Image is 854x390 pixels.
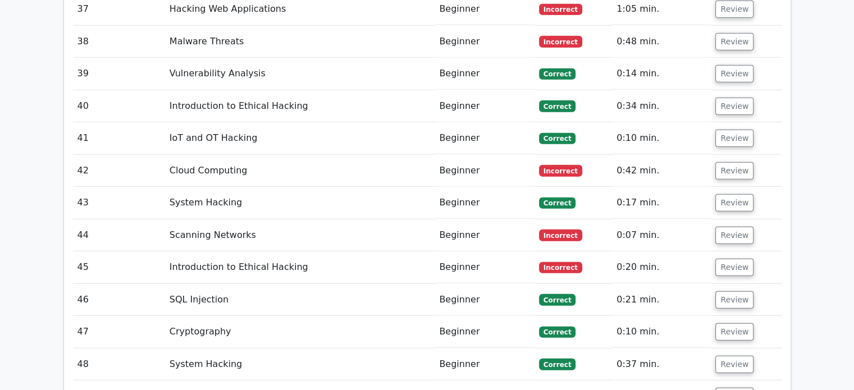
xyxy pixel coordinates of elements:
td: 47 [73,316,165,348]
td: Beginner [435,316,535,348]
span: Incorrect [539,165,582,176]
td: Beginner [435,122,535,154]
button: Review [715,33,753,51]
button: Review [715,259,753,276]
span: Incorrect [539,230,582,241]
td: 0:34 min. [612,90,711,122]
td: 44 [73,219,165,251]
td: Beginner [435,58,535,90]
td: System Hacking [165,187,435,219]
td: Beginner [435,284,535,316]
td: 0:48 min. [612,26,711,58]
span: Correct [539,100,576,112]
td: Beginner [435,26,535,58]
td: 46 [73,284,165,316]
button: Review [715,194,753,212]
span: Incorrect [539,36,582,47]
td: 0:20 min. [612,251,711,283]
td: 0:42 min. [612,155,711,187]
button: Review [715,1,753,18]
td: Vulnerability Analysis [165,58,435,90]
td: 0:07 min. [612,219,711,251]
td: 48 [73,348,165,380]
button: Review [715,130,753,147]
td: 0:37 min. [612,348,711,380]
td: 0:17 min. [612,187,711,219]
td: Malware Threats [165,26,435,58]
button: Review [715,291,753,309]
span: Correct [539,133,576,144]
span: Correct [539,327,576,338]
span: Correct [539,198,576,209]
td: SQL Injection [165,284,435,316]
span: Correct [539,359,576,370]
td: 41 [73,122,165,154]
button: Review [715,162,753,180]
span: Correct [539,68,576,80]
button: Review [715,227,753,244]
button: Review [715,323,753,341]
button: Review [715,356,753,373]
button: Review [715,65,753,82]
td: 0:21 min. [612,284,711,316]
span: Correct [539,294,576,305]
button: Review [715,98,753,115]
td: Introduction to Ethical Hacking [165,90,435,122]
span: Incorrect [539,262,582,273]
span: Incorrect [539,4,582,15]
td: IoT and OT Hacking [165,122,435,154]
td: 45 [73,251,165,283]
td: 39 [73,58,165,90]
td: Cloud Computing [165,155,435,187]
td: Beginner [435,155,535,187]
td: Scanning Networks [165,219,435,251]
td: Beginner [435,251,535,283]
td: 40 [73,90,165,122]
td: 0:10 min. [612,122,711,154]
td: Beginner [435,90,535,122]
td: 0:10 min. [612,316,711,348]
td: Cryptography [165,316,435,348]
td: 42 [73,155,165,187]
td: System Hacking [165,348,435,380]
td: Introduction to Ethical Hacking [165,251,435,283]
td: 38 [73,26,165,58]
td: Beginner [435,187,535,219]
td: 0:14 min. [612,58,711,90]
td: Beginner [435,348,535,380]
td: 43 [73,187,165,219]
td: Beginner [435,219,535,251]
